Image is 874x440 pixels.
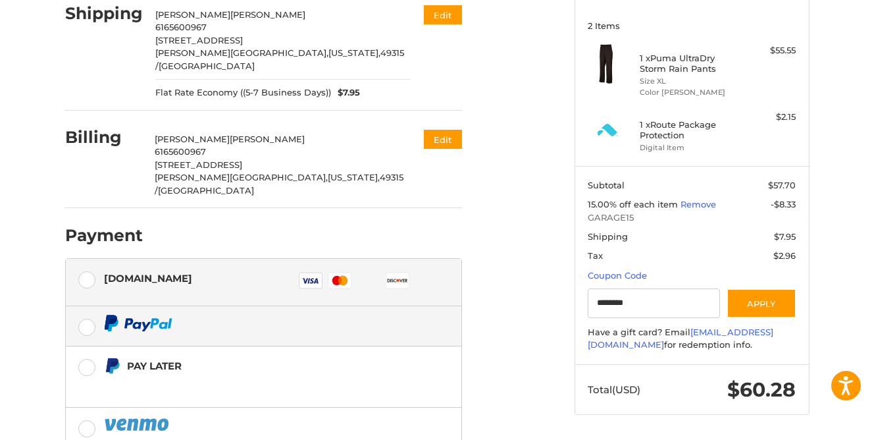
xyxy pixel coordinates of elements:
div: $55.55 [744,44,796,57]
img: PayPal icon [104,416,171,433]
div: [DOMAIN_NAME] [104,267,192,289]
h2: Billing [65,127,142,148]
span: $60.28 [727,377,796,402]
span: [STREET_ADDRESS] [155,35,243,45]
span: Tax [588,250,603,261]
h3: 2 Items [588,20,796,31]
img: PayPal icon [104,315,172,331]
img: Pay Later icon [104,358,120,374]
div: Have a gift card? Email for redemption info. [588,326,796,352]
span: $7.95 [331,86,360,99]
span: GARAGE15 [588,211,796,225]
span: Total (USD) [588,383,640,396]
span: [PERSON_NAME] [155,9,230,20]
h2: Shipping [65,3,143,24]
span: 6165600967 [155,146,206,157]
span: [STREET_ADDRESS] [155,159,242,170]
div: Pay Later [127,355,379,377]
span: Flat Rate Economy ((5-7 Business Days)) [155,86,331,99]
span: Subtotal [588,180,625,190]
span: Shipping [588,231,628,242]
h4: 1 x Route Package Protection [640,119,740,141]
span: [PERSON_NAME][GEOGRAPHIC_DATA], [155,47,328,58]
a: Coupon Code [588,270,647,281]
a: Remove [681,199,716,209]
li: Digital Item [640,142,740,153]
span: [PERSON_NAME][GEOGRAPHIC_DATA], [155,172,328,182]
span: $7.95 [774,231,796,242]
input: Gift Certificate or Coupon Code [588,289,720,318]
div: $2.15 [744,111,796,124]
span: [US_STATE], [328,47,380,58]
span: [PERSON_NAME] [230,9,305,20]
button: Apply [727,289,796,318]
span: $2.96 [773,250,796,261]
h2: Payment [65,225,143,246]
span: 15.00% off each item [588,199,681,209]
span: $57.70 [768,180,796,190]
button: Edit [424,130,462,149]
span: 49315 / [155,172,403,196]
li: Size XL [640,76,740,87]
span: -$8.33 [771,199,796,209]
span: [GEOGRAPHIC_DATA] [159,61,255,71]
span: [PERSON_NAME] [155,134,230,144]
span: [GEOGRAPHIC_DATA] [158,185,254,196]
span: [PERSON_NAME] [230,134,305,144]
span: 6165600967 [155,22,207,32]
li: Color [PERSON_NAME] [640,87,740,98]
span: 49315 / [155,47,404,71]
iframe: PayPal Message 1 [104,379,379,391]
span: [US_STATE], [328,172,380,182]
h4: 1 x Puma UltraDry Storm Rain Pants [640,53,740,74]
button: Edit [424,5,462,24]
